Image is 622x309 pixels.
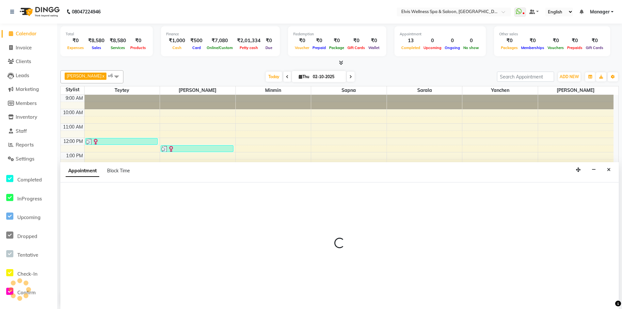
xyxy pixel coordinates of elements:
[2,86,56,93] a: Marketing
[566,37,584,44] div: ₹0
[17,177,42,183] span: Completed
[72,3,101,21] b: 08047224946
[604,165,614,175] button: Close
[400,31,481,37] div: Appointment
[558,72,581,81] button: ADD NEW
[166,31,275,37] div: Finance
[16,72,29,78] span: Leads
[367,37,381,44] div: ₹0
[16,86,39,92] span: Marketing
[263,37,275,44] div: ₹0
[400,45,422,50] span: Completed
[2,128,56,135] a: Staff
[311,86,387,94] span: Sapna
[2,72,56,79] a: Leads
[66,165,99,177] span: Appointment
[590,9,610,15] span: Manager
[311,37,327,44] div: ₹0
[66,45,86,50] span: Expenses
[64,95,84,102] div: 9:00 AM
[62,109,84,116] div: 10:00 AM
[16,114,37,120] span: Inventory
[16,44,32,51] span: Invoice
[422,37,443,44] div: 0
[238,45,260,50] span: Petty cash
[107,37,129,44] div: ₹8,580
[293,37,311,44] div: ₹0
[346,45,367,50] span: Gift Cards
[16,100,37,106] span: Members
[161,146,233,152] div: swati, TK02, 12:30 PM-01:00 PM, Hair Cut - Kids
[266,72,282,82] span: Today
[443,45,462,50] span: Ongoing
[191,45,202,50] span: Card
[129,45,148,50] span: Products
[107,168,130,174] span: Block Time
[17,3,61,21] img: logo
[205,37,234,44] div: ₹7,080
[16,30,37,37] span: Calendar
[560,74,579,79] span: ADD NEW
[188,37,205,44] div: ₹500
[499,37,519,44] div: ₹0
[16,142,34,148] span: Reports
[85,86,160,94] span: Teytey
[17,252,38,258] span: Tentative
[17,271,38,277] span: Check-In
[2,44,56,52] a: Invoice
[2,113,56,121] a: Inventory
[297,74,311,79] span: Thu
[17,233,37,239] span: Dropped
[2,100,56,107] a: Members
[61,86,84,93] div: Stylist
[66,37,86,44] div: ₹0
[86,37,107,44] div: ₹8,580
[311,72,343,82] input: 2025-10-02
[327,37,346,44] div: ₹0
[205,45,234,50] span: Online/Custom
[17,196,42,202] span: InProgress
[519,45,546,50] span: Memberships
[62,138,84,145] div: 12:00 PM
[293,45,311,50] span: Voucher
[234,37,263,44] div: ₹2,01,334
[387,86,462,94] span: Sarala
[400,37,422,44] div: 13
[236,86,311,94] span: Minmin
[346,37,367,44] div: ₹0
[171,45,183,50] span: Cash
[86,138,158,145] div: Varuna, TK01, 12:00 PM-12:30 PM, L’Oréal / Kérastase Wash - Hair Wash & BlastDry
[67,73,102,78] span: [PERSON_NAME]
[264,45,274,50] span: Due
[2,30,56,38] a: Calendar
[66,31,148,37] div: Total
[160,86,235,94] span: [PERSON_NAME]
[108,73,118,78] span: +6
[166,37,188,44] div: ₹1,000
[311,45,327,50] span: Prepaid
[462,37,481,44] div: 0
[546,45,566,50] span: Vouchers
[90,45,103,50] span: Sales
[443,37,462,44] div: 0
[2,58,56,65] a: Clients
[584,37,605,44] div: ₹0
[16,156,34,162] span: Settings
[462,45,481,50] span: No show
[499,31,605,37] div: Other sales
[422,45,443,50] span: Upcoming
[129,37,148,44] div: ₹0
[293,31,381,37] div: Redemption
[538,86,614,94] span: [PERSON_NAME]
[497,72,554,82] input: Search Appointment
[367,45,381,50] span: Wallet
[62,124,84,130] div: 11:00 AM
[102,73,104,78] a: x
[546,37,566,44] div: ₹0
[17,214,40,220] span: Upcoming
[2,155,56,163] a: Settings
[2,141,56,149] a: Reports
[16,58,31,64] span: Clients
[109,45,127,50] span: Services
[499,45,519,50] span: Packages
